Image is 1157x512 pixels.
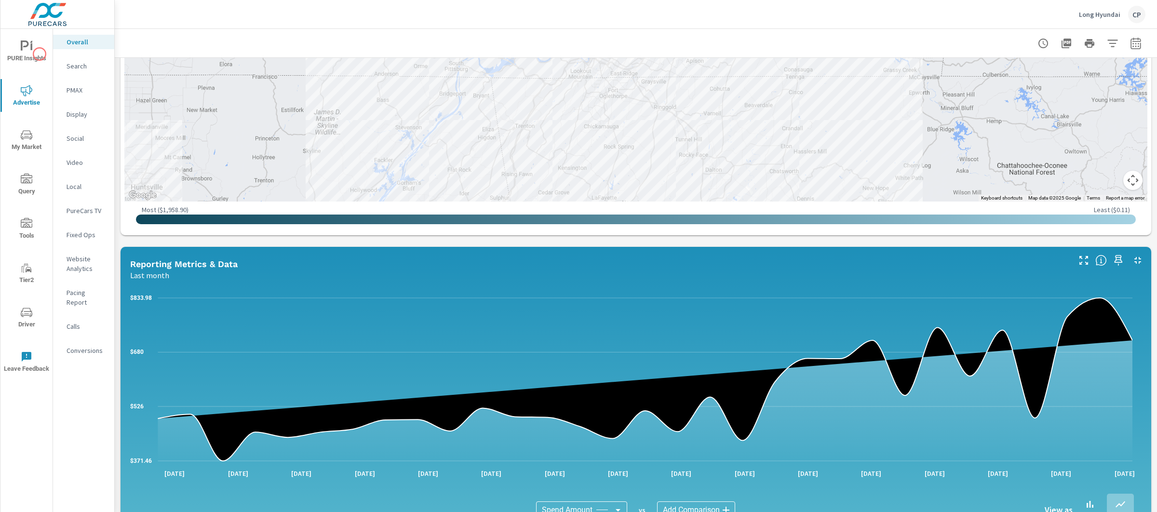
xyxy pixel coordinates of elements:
p: Video [67,158,107,167]
span: Driver [3,307,50,330]
div: Conversions [53,343,114,358]
span: Tier2 [3,262,50,286]
button: Make Fullscreen [1076,253,1091,268]
span: PURE Insights [3,40,50,64]
p: Fixed Ops [67,230,107,240]
p: Long Hyundai [1079,10,1120,19]
p: [DATE] [158,469,191,478]
p: Website Analytics [67,254,107,273]
span: Advertise [3,85,50,108]
p: Last month [130,269,169,281]
p: [DATE] [854,469,888,478]
div: Display [53,107,114,121]
div: Website Analytics [53,252,114,276]
p: [DATE] [728,469,762,478]
p: Least ( $0.11 ) [1094,205,1130,214]
div: nav menu [0,29,53,384]
p: Calls [67,322,107,331]
p: Most ( $1,958.90 ) [142,205,188,214]
span: Tools [3,218,50,242]
button: Map camera controls [1123,171,1143,190]
text: $371.46 [130,458,152,464]
p: [DATE] [221,469,255,478]
button: Print Report [1080,34,1099,53]
p: PMAX [67,85,107,95]
div: Video [53,155,114,170]
span: Map data ©2025 Google [1028,195,1081,201]
text: $833.98 [130,295,152,301]
p: [DATE] [601,469,635,478]
span: Save this to your personalized report [1111,253,1126,268]
p: [DATE] [1044,469,1078,478]
div: PMAX [53,83,114,97]
p: [DATE] [664,469,698,478]
div: PureCars TV [53,203,114,218]
h5: Reporting Metrics & Data [130,259,238,269]
span: Understand performance data overtime and see how metrics compare to each other. [1095,255,1107,266]
p: [DATE] [1108,469,1142,478]
div: CP [1128,6,1145,23]
p: Local [67,182,107,191]
p: Search [67,61,107,71]
button: "Export Report to PDF" [1057,34,1076,53]
span: Query [3,174,50,197]
a: Open this area in Google Maps (opens a new window) [127,189,159,202]
span: Leave Feedback [3,351,50,375]
button: Apply Filters [1103,34,1122,53]
div: Fixed Ops [53,228,114,242]
button: Minimize Widget [1130,253,1145,268]
div: Local [53,179,114,194]
p: [DATE] [411,469,445,478]
p: Social [67,134,107,143]
button: Keyboard shortcuts [981,195,1022,202]
p: PureCars TV [67,206,107,216]
p: [DATE] [348,469,382,478]
p: [DATE] [284,469,318,478]
text: $680 [130,349,144,355]
div: Calls [53,319,114,334]
div: Overall [53,35,114,49]
div: Search [53,59,114,73]
span: My Market [3,129,50,153]
p: [DATE] [918,469,952,478]
text: $526 [130,403,144,410]
p: [DATE] [474,469,508,478]
p: Conversions [67,346,107,355]
a: Report a map error [1106,195,1144,201]
p: [DATE] [791,469,825,478]
div: Social [53,131,114,146]
p: Overall [67,37,107,47]
p: [DATE] [981,469,1015,478]
p: Display [67,109,107,119]
p: [DATE] [538,469,572,478]
p: Pacing Report [67,288,107,307]
button: Select Date Range [1126,34,1145,53]
a: Terms (opens in new tab) [1087,195,1100,201]
img: Google [127,189,159,202]
div: Pacing Report [53,285,114,310]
